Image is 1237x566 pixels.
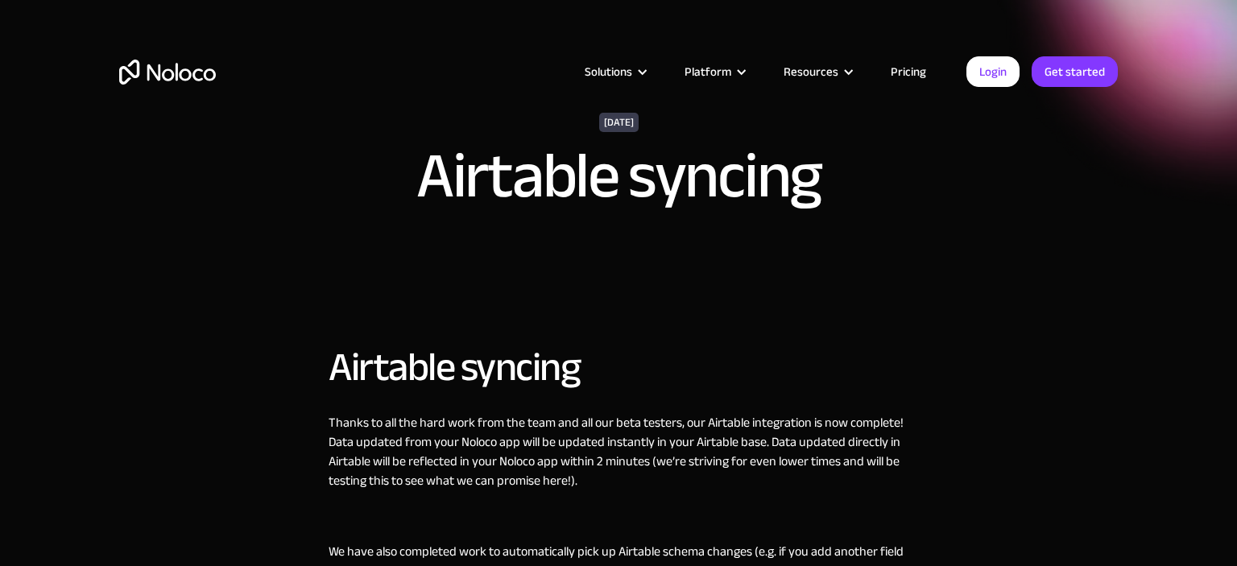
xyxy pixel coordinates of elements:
h2: Airtable syncing [329,345,580,389]
a: home [119,60,216,85]
div: Solutions [585,61,632,82]
div: Platform [664,61,763,82]
a: Get started [1032,56,1118,87]
h1: Airtable syncing [416,144,821,209]
a: Login [966,56,1020,87]
div: Platform [685,61,731,82]
p: Thanks to all the hard work from the team and all our beta testers, our Airtable integration is n... [329,413,908,490]
div: Solutions [565,61,664,82]
a: Pricing [871,61,946,82]
div: Resources [763,61,871,82]
div: Resources [784,61,838,82]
